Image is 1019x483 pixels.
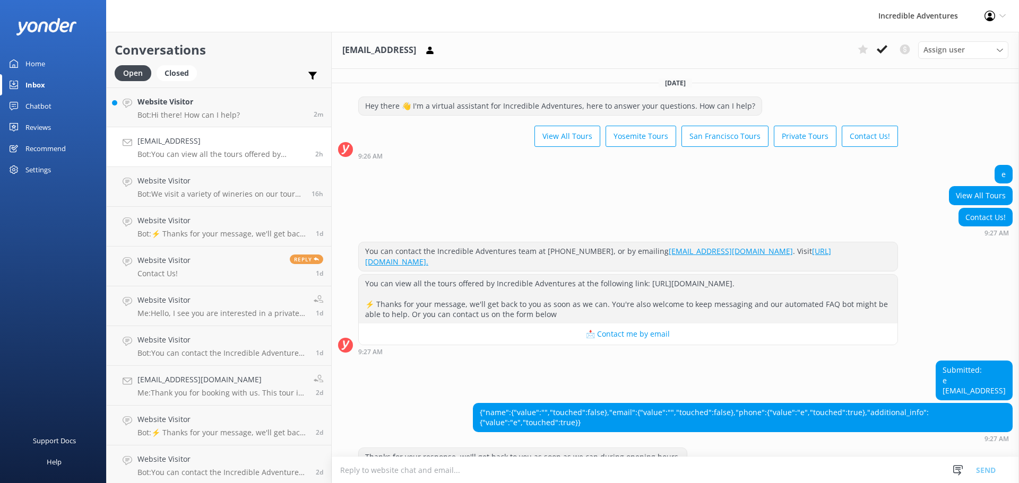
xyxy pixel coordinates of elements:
[107,167,331,207] a: Website VisitorBot:We visit a variety of wineries on our tours in [GEOGRAPHIC_DATA] and [GEOGRAPH...
[995,165,1012,183] div: e
[316,309,323,318] span: Oct 02 2025 11:59am (UTC -07:00) America/Los_Angeles
[115,65,151,81] div: Open
[107,366,331,406] a: [EMAIL_ADDRESS][DOMAIN_NAME]Me:Thank you for booking with us. This tour is operated by one of our...
[137,189,304,199] p: Bot: We visit a variety of wineries on our tours in [GEOGRAPHIC_DATA] and [GEOGRAPHIC_DATA], depe...
[842,126,898,147] button: Contact Us!
[137,468,308,477] p: Bot: You can contact the Incredible Adventures team at [PHONE_NUMBER], or by emailing [EMAIL_ADDR...
[315,150,323,159] span: Oct 04 2025 08:28am (UTC -07:00) America/Los_Angeles
[107,87,331,127] a: Website VisitorBot:Hi there! How can I help?2m
[137,388,306,398] p: Me: Thank you for booking with us. This tour is operated by one of our trusted partners, and they...
[137,309,306,318] p: Me: Hello, I see you are interested in a private tour? Please let me know if I can help. You can ...
[936,361,1012,400] div: Submitted: e [EMAIL_ADDRESS]
[774,126,836,147] button: Private Tours
[473,403,1012,432] div: {"name":{"value":"","touched":false},"email":{"value":"","touched":false},"phone":{"value":"e","t...
[359,323,897,345] button: 📩 Contact me by email
[157,67,202,78] a: Closed
[25,95,51,117] div: Chatbot
[33,430,76,451] div: Support Docs
[137,229,308,239] p: Bot: ⚡ Thanks for your message, we'll get back to you as soon as we can. You're also welcome to k...
[958,229,1013,236] div: Oct 04 2025 08:27am (UTC -07:00) America/Los_Angeles
[137,110,240,120] p: Bot: Hi there! How can I help?
[923,44,965,56] span: Assign user
[137,269,191,278] p: Contact Us!
[137,294,306,306] h4: Website Visitor
[316,229,323,238] span: Oct 02 2025 08:23pm (UTC -07:00) America/Los_Angeles
[107,247,331,286] a: Website VisitorContact Us!Reply1d
[137,374,306,385] h4: [EMAIL_ADDRESS][DOMAIN_NAME]
[985,230,1009,236] strong: 9:27 AM
[137,215,308,226] h4: Website Visitor
[137,150,307,159] p: Bot: You can view all the tours offered by Incredible Adventures at the following link: [URL][DOM...
[290,254,323,264] span: Reply
[359,275,897,323] div: You can view all the tours offered by Incredible Adventures at the following link: [URL][DOMAIN_N...
[137,254,191,266] h4: Website Visitor
[359,242,897,270] div: You can contact the Incredible Adventures team at [PHONE_NUMBER], or by emailing . Visit
[959,208,1012,226] div: Contact Us!
[681,126,768,147] button: San Francisco Tours
[137,135,307,147] h4: [EMAIL_ADDRESS]
[985,436,1009,442] strong: 9:27 AM
[107,326,331,366] a: Website VisitorBot:You can contact the Incredible Adventures team at [PHONE_NUMBER], or by emaili...
[107,127,331,167] a: [EMAIL_ADDRESS]Bot:You can view all the tours offered by Incredible Adventures at the following l...
[358,349,383,355] strong: 9:27 AM
[316,428,323,437] span: Oct 02 2025 05:24am (UTC -07:00) America/Los_Angeles
[115,67,157,78] a: Open
[314,110,323,119] span: Oct 04 2025 11:00am (UTC -07:00) America/Los_Angeles
[316,269,323,278] span: Oct 02 2025 04:59pm (UTC -07:00) America/Los_Angeles
[25,117,51,138] div: Reviews
[316,468,323,477] span: Oct 01 2025 01:09pm (UTC -07:00) America/Los_Angeles
[358,152,898,160] div: Oct 04 2025 08:26am (UTC -07:00) America/Los_Angeles
[115,40,323,60] h2: Conversations
[606,126,676,147] button: Yosemite Tours
[16,18,77,36] img: yonder-white-logo.png
[534,126,600,147] button: View All Tours
[342,43,416,57] h3: [EMAIL_ADDRESS]
[137,175,304,187] h4: Website Visitor
[47,451,62,472] div: Help
[137,428,308,437] p: Bot: ⚡ Thanks for your message, we'll get back to you as soon as we can. You're also welcome to k...
[25,53,45,74] div: Home
[358,153,383,160] strong: 9:26 AM
[107,207,331,247] a: Website VisitorBot:⚡ Thanks for your message, we'll get back to you as soon as we can. You're als...
[359,97,762,115] div: Hey there 👋 I'm a virtual assistant for Incredible Adventures, here to answer your questions. How...
[918,41,1008,58] div: Assign User
[107,286,331,326] a: Website VisitorMe:Hello, I see you are interested in a private tour? Please let me know if I can ...
[316,388,323,397] span: Oct 02 2025 09:50am (UTC -07:00) America/Los_Angeles
[316,348,323,357] span: Oct 02 2025 11:56am (UTC -07:00) America/Los_Angeles
[312,189,323,198] span: Oct 03 2025 07:02pm (UTC -07:00) America/Los_Angeles
[949,187,1012,205] div: View All Tours
[25,159,51,180] div: Settings
[358,348,898,355] div: Oct 04 2025 08:27am (UTC -07:00) America/Los_Angeles
[137,453,308,465] h4: Website Visitor
[157,65,197,81] div: Closed
[107,406,331,445] a: Website VisitorBot:⚡ Thanks for your message, we'll get back to you as soon as we can. You're als...
[137,414,308,425] h4: Website Visitor
[359,448,687,466] div: Thanks for your response, we'll get back to you as soon as we can during opening hours.
[473,435,1013,442] div: Oct 04 2025 08:27am (UTC -07:00) America/Los_Angeles
[365,246,831,267] a: [URL][DOMAIN_NAME].
[25,138,66,159] div: Recommend
[669,246,793,256] a: [EMAIL_ADDRESS][DOMAIN_NAME]
[137,348,308,358] p: Bot: You can contact the Incredible Adventures team at [PHONE_NUMBER], or by emailing [EMAIL_ADDR...
[659,78,692,87] span: [DATE]
[137,96,240,108] h4: Website Visitor
[25,74,45,95] div: Inbox
[137,334,308,346] h4: Website Visitor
